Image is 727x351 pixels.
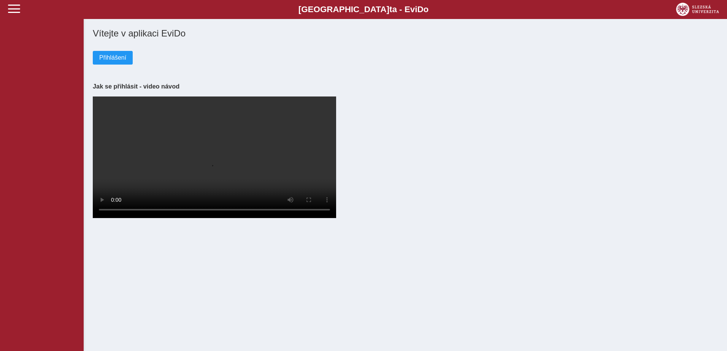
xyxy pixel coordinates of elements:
h1: Vítejte v aplikaci EviDo [93,28,718,39]
span: t [389,5,392,14]
span: Přihlášení [99,54,126,61]
b: [GEOGRAPHIC_DATA] a - Evi [23,5,704,14]
video: Your browser does not support the video tag. [93,96,336,218]
span: o [424,5,429,14]
span: D [417,5,423,14]
button: Přihlášení [93,51,133,65]
img: logo_web_su.png [676,3,719,16]
h3: Jak se přihlásit - video návod [93,83,718,90]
